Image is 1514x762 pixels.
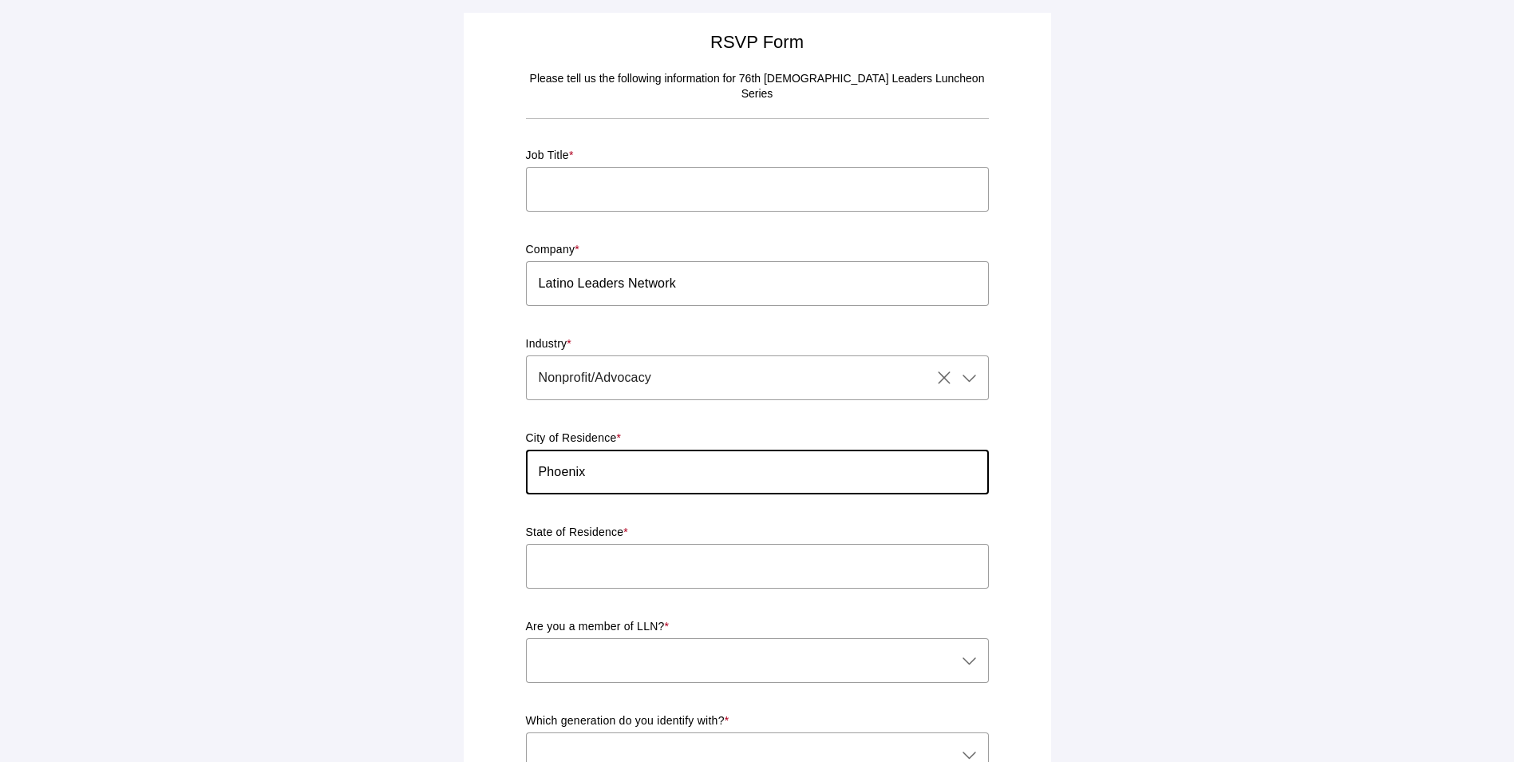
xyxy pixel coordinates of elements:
[539,368,651,387] span: Nonprofit/Advocacy
[935,368,954,387] i: Clear
[526,242,989,258] p: Company
[526,71,989,102] p: Please tell us the following information for 76th [DEMOGRAPHIC_DATA] Leaders Luncheon Series
[526,713,989,729] p: Which generation do you identify with?
[710,32,804,52] span: RSVP Form
[526,619,989,635] p: Are you a member of LLN?
[526,148,989,164] p: Job Title
[526,431,989,446] p: City of Residence
[526,525,989,541] p: State of Residence
[526,336,989,352] p: Industry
